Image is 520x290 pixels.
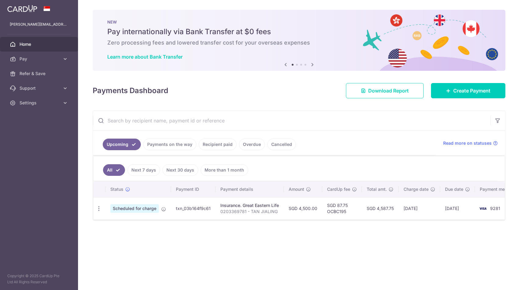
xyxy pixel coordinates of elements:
img: Bank transfer banner [93,10,505,71]
span: 9281 [490,206,500,211]
span: Support [20,85,60,91]
a: Cancelled [267,139,296,150]
div: Insurance. Great Eastern Life [220,202,279,208]
img: Bank Card [477,205,489,212]
span: Due date [445,186,463,192]
th: Payment details [215,181,284,197]
td: [DATE] [399,197,440,219]
td: SGD 4,500.00 [284,197,322,219]
iframe: Opens a widget where you can find more information [481,272,514,287]
span: CardUp fee [327,186,350,192]
a: More than 1 month [201,164,248,176]
a: All [103,164,125,176]
span: Pay [20,56,60,62]
h5: Pay internationally via Bank Transfer at $0 fees [107,27,491,37]
img: CardUp [7,5,37,12]
a: Payments on the way [143,139,196,150]
span: Total amt. [367,186,387,192]
a: Download Report [346,83,424,98]
input: Search by recipient name, payment id or reference [93,111,490,130]
span: Scheduled for charge [110,204,159,213]
span: Home [20,41,60,47]
a: Upcoming [103,139,141,150]
td: SGD 87.75 OCBC195 [322,197,362,219]
span: Charge date [404,186,429,192]
span: Refer & Save [20,71,60,77]
p: NEW [107,20,491,24]
a: Next 30 days [162,164,198,176]
span: Create Payment [453,87,490,94]
h4: Payments Dashboard [93,85,168,96]
td: SGD 4,587.75 [362,197,399,219]
span: Download Report [368,87,409,94]
a: Next 7 days [127,164,160,176]
h6: Zero processing fees and lowered transfer cost for your overseas expenses [107,39,491,46]
span: Amount [289,186,304,192]
a: Overdue [239,139,265,150]
span: Status [110,186,123,192]
p: 0203369781 - TAN JIALING [220,208,279,215]
a: Create Payment [431,83,505,98]
span: Read more on statuses [443,140,492,146]
a: Recipient paid [199,139,237,150]
td: [DATE] [440,197,475,219]
p: [PERSON_NAME][EMAIL_ADDRESS][DOMAIN_NAME] [10,21,68,27]
td: txn_03b164f9c61 [171,197,215,219]
span: Settings [20,100,60,106]
a: Read more on statuses [443,140,498,146]
th: Payment ID [171,181,215,197]
a: Learn more about Bank Transfer [107,54,183,60]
